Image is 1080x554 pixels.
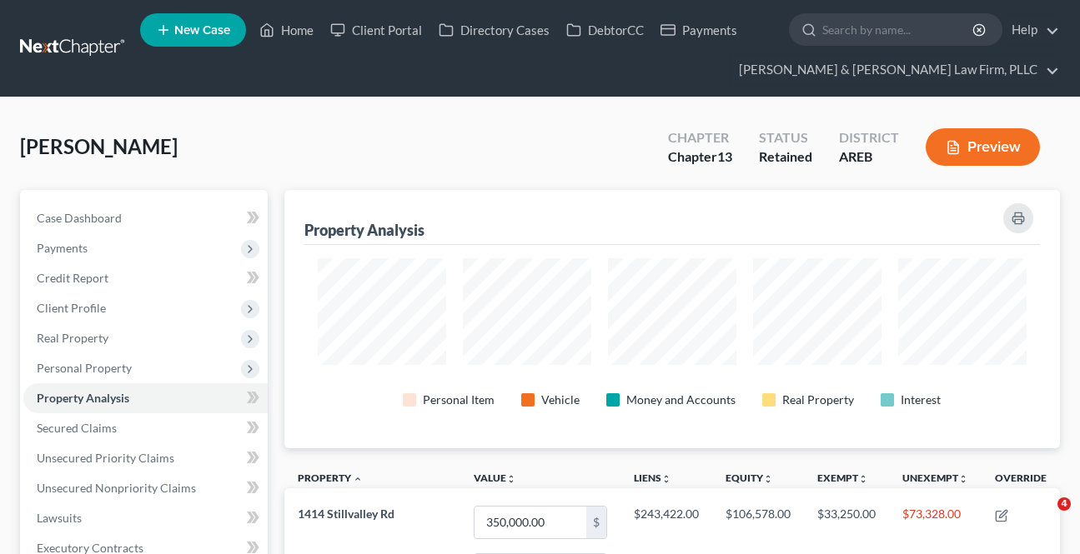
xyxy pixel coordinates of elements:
a: Help [1003,15,1059,45]
div: District [839,128,899,147]
a: Secured Claims [23,413,268,443]
span: Payments [37,241,88,255]
a: Liensunfold_more [634,472,671,484]
button: Preview [926,128,1040,166]
i: expand_less [353,474,363,484]
span: Unsecured Priority Claims [37,451,174,465]
div: Chapter [668,128,732,147]
a: Client Portal [322,15,430,45]
span: Case Dashboard [37,211,122,225]
td: $106,578.00 [712,498,804,546]
i: unfold_more [958,474,968,484]
span: 4 [1057,497,1071,511]
a: Case Dashboard [23,203,268,233]
a: DebtorCC [558,15,652,45]
td: $33,250.00 [804,498,889,546]
input: 0.00 [475,507,586,538]
div: Real Property [782,392,854,408]
a: Unsecured Nonpriority Claims [23,473,268,503]
i: unfold_more [858,474,868,484]
i: unfold_more [661,474,671,484]
td: $73,328.00 [889,498,982,546]
span: New Case [174,24,230,37]
div: Retained [759,147,812,167]
a: Unexemptunfold_more [902,472,968,484]
a: Equityunfold_more [726,472,773,484]
div: Property Analysis [304,220,424,240]
a: Payments [652,15,746,45]
a: Directory Cases [430,15,558,45]
span: 1414 Stillvalley Rd [298,507,394,521]
span: Secured Claims [37,421,117,435]
div: Money and Accounts [626,392,736,408]
div: Chapter [668,147,732,167]
th: Override [982,462,1060,499]
i: unfold_more [763,474,773,484]
span: Property Analysis [37,391,129,405]
iframe: Intercom live chat [1023,497,1063,537]
span: Personal Property [37,361,132,375]
div: Interest [901,392,941,408]
a: Credit Report [23,263,268,293]
a: Unsecured Priority Claims [23,443,268,473]
i: unfold_more [506,474,516,484]
td: $243,422.00 [620,498,712,546]
div: Status [759,128,812,147]
a: Property expand_less [298,472,363,484]
span: [PERSON_NAME] [20,134,178,158]
div: AREB [839,147,899,167]
span: Unsecured Nonpriority Claims [37,481,196,495]
span: Client Profile [37,301,106,315]
span: Credit Report [37,271,108,285]
a: Home [251,15,322,45]
a: [PERSON_NAME] & [PERSON_NAME] Law Firm, PLLC [731,55,1059,85]
div: $ [586,507,606,538]
a: Property Analysis [23,383,268,413]
a: Valueunfold_more [474,472,516,484]
div: Vehicle [541,392,580,408]
a: Exemptunfold_more [817,472,868,484]
div: Personal Item [423,392,495,408]
span: Lawsuits [37,511,82,525]
span: 13 [717,148,732,164]
a: Lawsuits [23,503,268,533]
input: Search by name... [822,14,975,45]
span: Real Property [37,331,108,345]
